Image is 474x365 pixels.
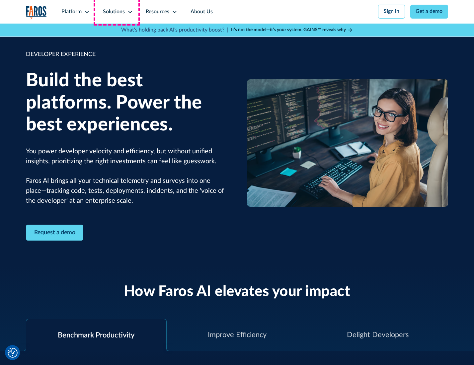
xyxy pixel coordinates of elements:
[58,330,134,341] div: Benchmark Productivity
[124,283,351,301] h2: How Faros AI elevates your impact
[146,8,169,16] div: Resources
[26,6,47,20] a: home
[8,348,18,358] img: Revisit consent button
[410,5,448,19] a: Get a demo
[8,348,18,358] button: Cookie Settings
[26,70,227,136] h1: Build the best platforms. Power the best experiences.
[378,5,405,19] a: Sign in
[26,147,227,206] p: You power developer velocity and efficiency, but without unified insights, prioritizing the right...
[121,26,228,34] p: What's holding back AI's productivity boost? |
[231,28,346,32] strong: It’s not the model—it’s your system. GAINS™ reveals why
[208,329,267,340] div: Improve Efficiency
[231,27,353,34] a: It’s not the model—it’s your system. GAINS™ reveals why
[26,50,227,59] div: DEVELOPER EXPERIENCE
[61,8,82,16] div: Platform
[347,329,409,340] div: Delight Developers
[103,8,125,16] div: Solutions
[26,225,84,241] a: Contact Modal
[26,6,47,20] img: Logo of the analytics and reporting company Faros.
